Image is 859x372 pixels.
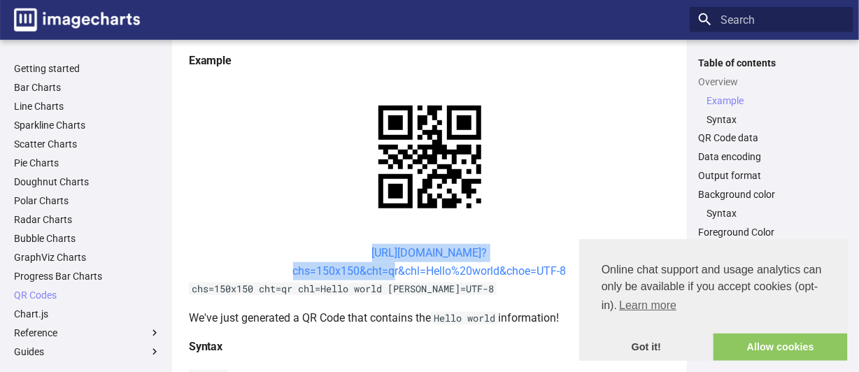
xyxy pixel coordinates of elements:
a: Bar Charts [14,81,161,94]
a: Image-Charts documentation [8,3,145,37]
label: Guides [14,345,161,357]
a: allow cookies [714,334,848,362]
a: Bubble Charts [14,232,161,245]
a: Chart.js [14,308,161,320]
a: Scatter Charts [14,138,161,150]
a: Pie Charts [14,157,161,169]
a: [URL][DOMAIN_NAME]?chs=150x150&cht=qr&chl=Hello%20world&choe=UTF-8 [293,246,567,278]
span: Online chat support and usage analytics can only be available if you accept cookies (opt-in). [602,262,825,316]
a: Getting started [14,62,161,75]
code: chs=150x150 cht=qr chl=Hello world [PERSON_NAME]=UTF-8 [189,282,497,295]
a: dismiss cookie message [579,334,714,362]
a: learn more about cookies [617,295,679,316]
h4: Example [189,52,670,70]
nav: Overview [698,94,845,126]
img: chart [354,81,506,233]
a: Output format [698,169,845,182]
input: Search [690,7,853,32]
a: Syntax [707,207,845,220]
a: Sparkline Charts [14,119,161,131]
code: Hello world [431,312,498,324]
a: Radar Charts [14,213,161,226]
img: logo [14,8,140,31]
div: cookieconsent [579,239,848,361]
a: Polar Charts [14,194,161,207]
a: QR Codes [14,289,161,301]
a: Background color [698,188,845,201]
a: Line Charts [14,100,161,113]
a: Syntax [707,113,845,125]
a: Example [707,94,845,107]
h4: Syntax [189,338,670,356]
a: Data encoding [698,150,845,163]
label: Reference [14,327,161,339]
a: Doughnut Charts [14,176,161,188]
p: We've just generated a QR Code that contains the information! [189,309,670,327]
a: GraphViz Charts [14,251,161,264]
a: Overview [698,76,845,88]
nav: Background color [698,207,845,220]
nav: Table of contents [690,57,853,277]
label: Table of contents [690,57,853,69]
a: QR Code data [698,131,845,144]
a: Progress Bar Charts [14,270,161,282]
a: Foreground Color [698,226,845,238]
